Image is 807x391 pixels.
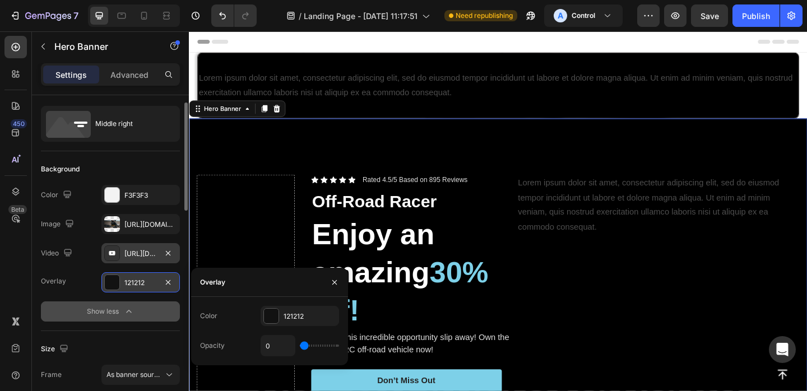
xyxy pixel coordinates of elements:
div: Undo/Redo [211,4,257,27]
button: Show less [41,301,180,322]
span: Need republishing [456,11,513,21]
div: 121212 [284,311,336,322]
div: 450 [11,119,27,128]
div: [URL][DOMAIN_NAME] [124,249,157,259]
div: 121212 [124,278,157,288]
button: Publish [732,4,780,27]
div: Size [41,342,71,357]
div: Overlay [200,277,225,287]
div: Overlay [41,276,66,286]
p: Settings [55,69,87,81]
div: Video [41,246,75,261]
div: Drop element here [39,279,98,288]
p: Off-Road Racer [134,173,351,197]
button: 7 [4,4,84,27]
div: [URL][DOMAIN_NAME] [124,220,177,230]
span: As banner source [106,370,161,380]
p: 7 [73,9,78,22]
span: Landing Page - [DATE] 11:17:51 [304,10,418,22]
div: Beta [8,205,27,214]
p: A [558,10,563,21]
h2: Enjoy an amazing [133,198,353,325]
input: Auto [261,336,295,356]
span: 30% off! [134,244,326,321]
div: F3F3F3 [124,190,177,201]
p: Hero Banner [54,40,150,53]
h3: Control [572,10,595,21]
div: Lorem ipsum dolor sit amet, consectetur adipiscing elit, sed do eiusmod tempor incididunt ut labo... [356,156,664,222]
div: Image [41,217,76,232]
span: / [299,10,302,22]
div: Middle right [95,111,164,137]
div: Background [41,164,80,174]
button: Save [691,4,728,27]
div: Publish [742,10,770,22]
div: Color [200,311,217,321]
button: As banner source [101,365,180,385]
div: Hero Banner [14,79,59,89]
div: Opacity [200,341,225,351]
label: Frame [41,370,62,380]
p: Don't let this incredible opportunity slip away! Own the ultimate RC off-road vehicle now! [134,326,351,353]
div: Lorem ipsum dolor sit amet, consectetur adipiscing elit, sed do eiusmod tempor incididunt ut labo... [10,41,663,76]
button: AControl [544,4,623,27]
p: Rated 4.5/5 Based on 895 Reviews [189,157,303,166]
div: Show less [87,306,134,317]
iframe: Design area [189,31,807,391]
span: Save [701,11,719,21]
div: Open Intercom Messenger [769,336,796,363]
p: Advanced [110,69,149,81]
div: Color [41,188,74,203]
